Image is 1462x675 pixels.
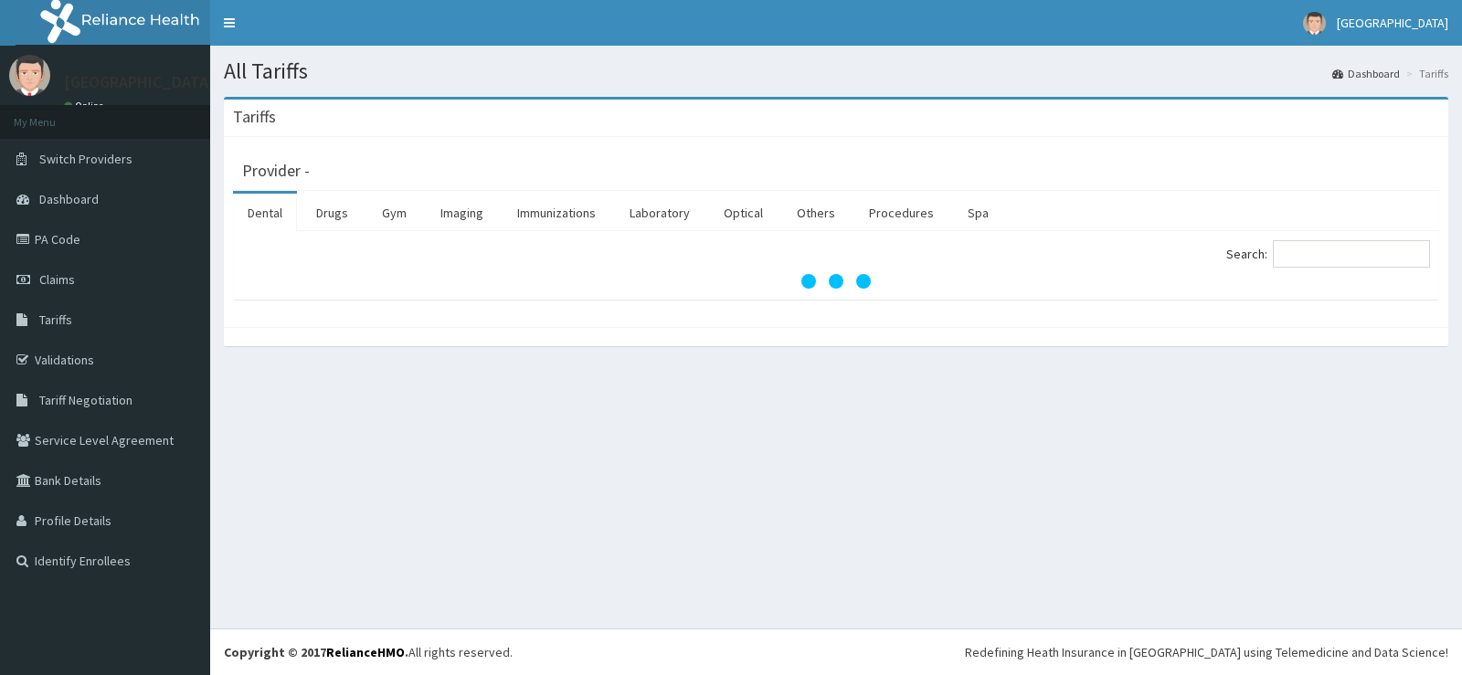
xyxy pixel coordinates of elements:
[1332,66,1400,81] a: Dashboard
[965,643,1448,661] div: Redefining Heath Insurance in [GEOGRAPHIC_DATA] using Telemedicine and Data Science!
[1273,240,1430,268] input: Search:
[1402,66,1448,81] li: Tariffs
[39,151,132,167] span: Switch Providers
[9,55,50,96] img: User Image
[233,194,297,232] a: Dental
[503,194,610,232] a: Immunizations
[953,194,1003,232] a: Spa
[615,194,705,232] a: Laboratory
[709,194,778,232] a: Optical
[426,194,498,232] a: Imaging
[39,271,75,288] span: Claims
[224,644,408,660] strong: Copyright © 2017 .
[64,74,215,90] p: [GEOGRAPHIC_DATA]
[242,163,310,179] h3: Provider -
[224,59,1448,83] h1: All Tariffs
[39,191,99,207] span: Dashboard
[39,392,132,408] span: Tariff Negotiation
[326,644,405,660] a: RelianceHMO
[1303,12,1326,35] img: User Image
[782,194,850,232] a: Others
[1226,240,1430,268] label: Search:
[39,311,72,328] span: Tariffs
[302,194,363,232] a: Drugs
[367,194,421,232] a: Gym
[800,245,873,318] svg: audio-loading
[64,100,108,112] a: Online
[233,109,276,125] h3: Tariffs
[854,194,948,232] a: Procedures
[1337,15,1448,31] span: [GEOGRAPHIC_DATA]
[210,628,1462,675] footer: All rights reserved.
